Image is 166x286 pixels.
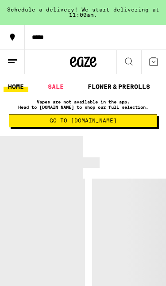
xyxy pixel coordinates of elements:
[9,114,157,127] button: Go to [DOMAIN_NAME]
[4,81,28,92] a: HOME
[43,81,68,92] a: SALE
[83,81,154,92] a: FLOWER & PREROLLS
[50,118,117,123] span: Go to [DOMAIN_NAME]
[9,99,157,110] p: Vapes are not available in the app. Head to [DOMAIN_NAME] to shop our full selection.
